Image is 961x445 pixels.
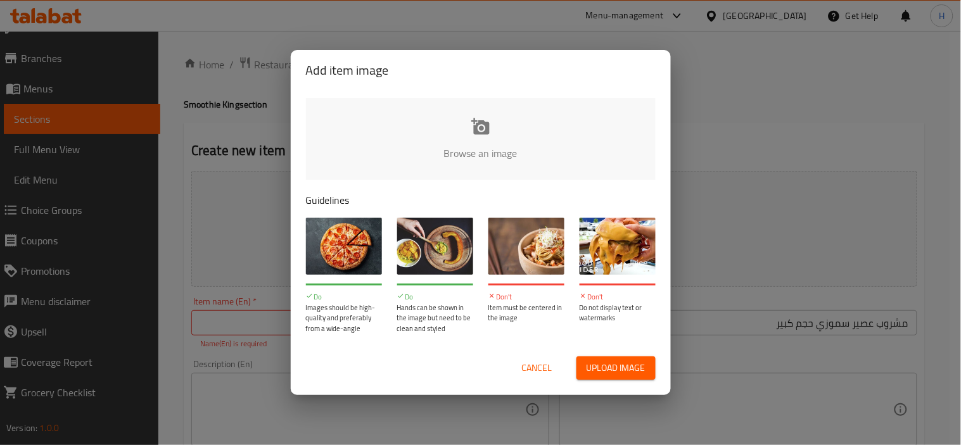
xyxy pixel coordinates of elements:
[306,60,656,80] h2: Add item image
[397,303,473,334] p: Hands can be shown in the image but need to be clean and styled
[587,360,646,376] span: Upload image
[306,303,382,334] p: Images should be high-quality and preferably from a wide-angle
[580,218,656,275] img: guide-img-4@3x.jpg
[488,303,564,323] p: Item must be centered in the image
[488,292,564,303] p: Don't
[488,218,564,275] img: guide-img-3@3x.jpg
[306,218,382,275] img: guide-img-1@3x.jpg
[306,192,656,208] p: Guidelines
[580,303,656,323] p: Do not display text or watermarks
[517,356,557,380] button: Cancel
[306,292,382,303] p: Do
[397,218,473,275] img: guide-img-2@3x.jpg
[580,292,656,303] p: Don't
[522,360,552,376] span: Cancel
[576,356,656,380] button: Upload image
[397,292,473,303] p: Do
